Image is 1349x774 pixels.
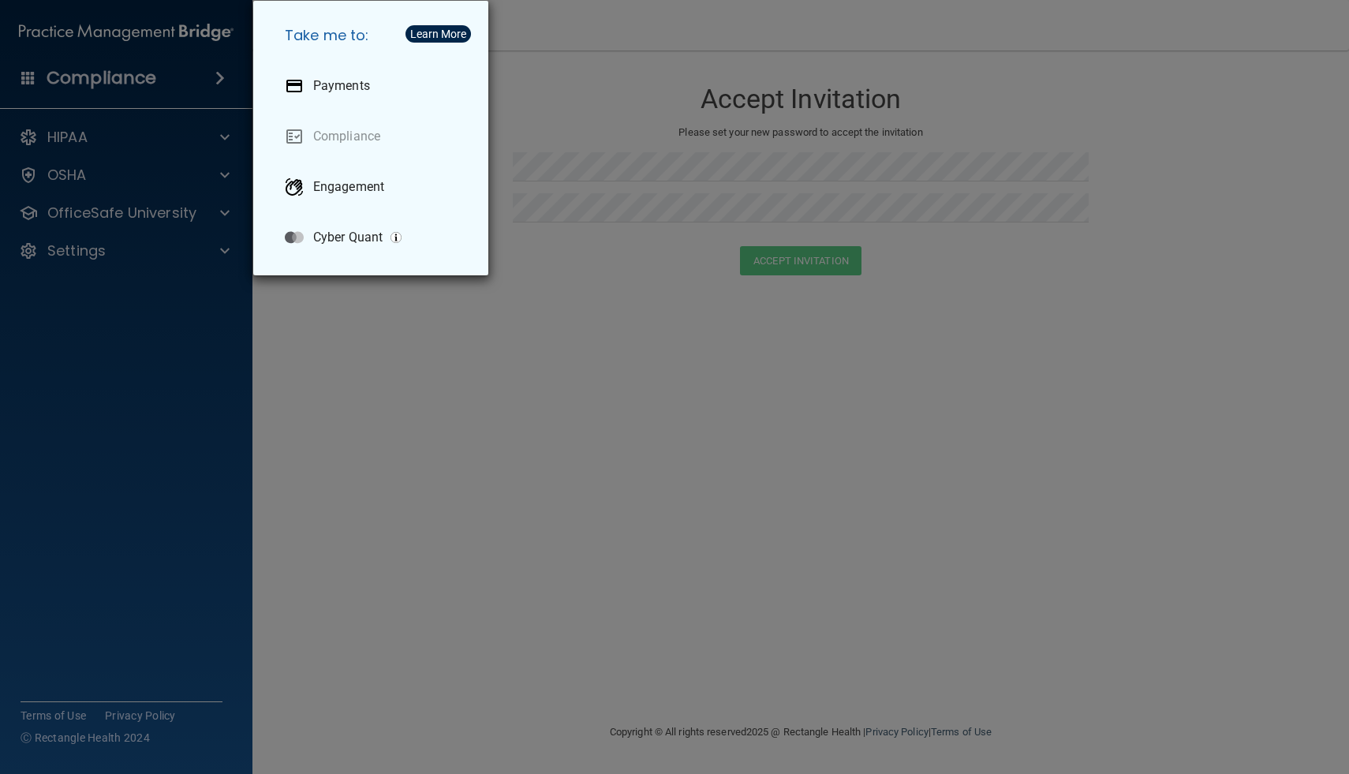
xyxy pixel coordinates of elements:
div: Learn More [410,28,466,39]
a: Payments [272,64,476,108]
iframe: Drift Widget Chat Controller [1076,662,1330,725]
a: Cyber Quant [272,215,476,260]
h5: Take me to: [272,13,476,58]
button: Learn More [405,25,471,43]
p: Cyber Quant [313,230,383,245]
a: Compliance [272,114,476,159]
p: Engagement [313,179,384,195]
p: Payments [313,78,370,94]
a: Engagement [272,165,476,209]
